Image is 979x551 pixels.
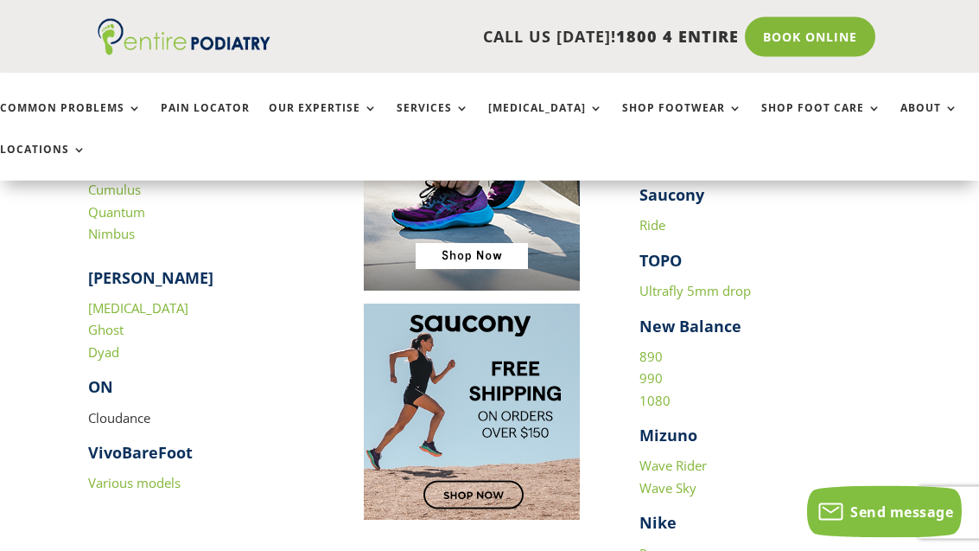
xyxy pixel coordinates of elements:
strong: ON [88,377,113,398]
a: Wave Sky [639,480,696,497]
span: 1800 4 ENTIRE [616,26,739,47]
img: logo (1) [98,19,270,55]
a: Our Expertise [269,102,378,139]
a: [MEDICAL_DATA] [88,300,188,317]
a: 890 [639,349,663,366]
button: Send message [807,486,962,538]
p: Cloudance [88,408,321,444]
a: Quantum [88,204,145,221]
strong: New Balance [639,317,741,337]
strong: Mizuno [639,426,697,446]
a: Entire Podiatry [98,42,270,59]
a: Dyad [88,344,119,362]
a: Nimbus [88,226,135,243]
a: About [900,102,958,139]
p: CALL US [DATE]! [270,26,738,48]
a: Cumulus [88,182,141,199]
a: 990 [639,370,663,388]
a: Book Online [745,17,875,57]
a: Services [397,102,469,139]
strong: TOPO [639,251,682,272]
a: [MEDICAL_DATA] [488,102,603,139]
a: Various models [88,475,181,492]
strong: [PERSON_NAME] [88,268,213,289]
strong: Saucony [639,185,704,206]
a: Wave Rider [639,458,707,475]
a: Shop Footwear [622,102,742,139]
strong: VivoBareFoot [88,443,193,464]
a: Ride [639,217,665,234]
a: Ultrafly 5mm drop [639,283,751,300]
a: Ghost [88,322,124,339]
strong: Nike [639,513,677,534]
a: Shop Foot Care [761,102,881,139]
a: Pain Locator [161,102,250,139]
img: Image to click to buy ASIC shoes online [364,75,580,292]
span: Send message [850,503,953,522]
a: 1080 [639,393,671,410]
